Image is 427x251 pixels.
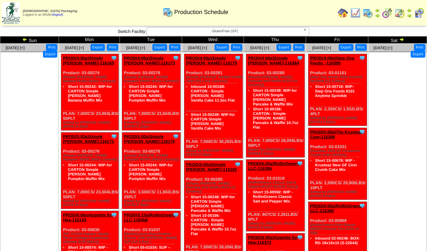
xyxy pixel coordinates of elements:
[248,56,299,65] a: PROD(4:00a)Simple [PERSON_NAME]-116364
[310,203,362,213] a: PROD(6:00a)RollinGreens LLC-116388
[2,2,20,24] img: zoroco-logo-small.webp
[277,44,291,51] button: Export
[315,236,360,245] a: Inbound 02-00246: BOX-RG 18x16x10 (S-22644)
[124,232,180,244] div: (RollinGreens Plant Protein Classic CHIC'[PERSON_NAME] SUP (12-4.5oz) )
[310,130,363,139] a: PROD(5:00a)The Krusteaz Com-116399
[310,116,367,124] div: Edited by [PERSON_NAME] [DATE] 6:54pm
[253,190,292,203] a: Short 15-00592: WIP - RollinGreens Classic Salt and Pepper Mix
[122,54,181,131] div: Product: 03-00276 PLAN: 7,000CS / 23,604LBS / 50PLT
[124,199,180,207] div: Edited by [PERSON_NAME] [DATE] 6:36pm
[186,56,237,65] a: PROD(4:00a)Simple [PERSON_NAME]-116179
[382,8,392,18] img: calendarblend.gif
[350,8,361,18] img: line_graph.gif
[215,44,229,51] button: Export
[308,54,367,126] div: Product: 03-01101 PLAN: 2,356CS / 1,932LBS / 4PLT
[174,9,228,16] span: Production Schedule
[359,202,365,209] img: Tooltip
[297,55,303,61] img: Tooltip
[173,55,179,61] img: Tooltip
[111,133,117,140] img: Tooltip
[363,8,373,18] img: calendarprod.gif
[63,232,119,244] div: (PE 111319 Organic Vanilla Pecan Collagen Superfood Oatmeal SUP (6/8oz))
[186,149,243,157] div: Edited by [PERSON_NAME] [DATE] 6:38pm
[399,37,404,42] img: arrowright.gif
[248,75,305,87] div: (Simple [PERSON_NAME] Pancake and Waffle (6/10.7oz Cartons))
[191,84,235,103] a: Inbound 10-00168: CARTON - Simple [PERSON_NAME] Vanilla Cake 11.5oz Flat
[338,8,348,18] img: home.gif
[163,7,173,17] img: calendarprod.gif
[368,36,427,44] td: Sat
[0,36,59,44] td: Sun
[68,84,112,103] a: Short 15-00242: WIP-for CARTON Simple [PERSON_NAME] Banana Muffin Mix
[248,148,305,156] div: Edited by [PERSON_NAME] [DATE] 6:51pm
[169,44,180,51] button: Print
[186,182,243,193] div: (Simple [PERSON_NAME] Pancake and Waffle (6/10.7oz Cartons))
[59,36,120,44] td: Mon
[235,55,241,61] img: Tooltip
[411,51,425,58] button: Export
[120,36,182,44] td: Tue
[310,75,367,83] div: (Step One Foods 5001 Anytime Sprinkle (12-1.09oz))
[63,56,114,65] a: PROD(4:00a)Simple [PERSON_NAME]-116169
[61,132,119,209] div: Product: 03-00276 PLAN: 7,000CS / 23,604LBS / 50PLT
[355,44,367,51] button: Print
[297,160,303,167] img: Tooltip
[122,132,181,209] div: Product: 03-00276 PLAN: 3,500CS / 11,802LBS / 25PLT
[124,75,180,83] div: (Simple [PERSON_NAME] Pumpkin Muffin (6/9oz Cartons))
[149,27,301,35] span: GlutenFree (GF)
[126,46,145,50] a: [DATE] [+]
[359,129,365,135] img: Tooltip
[248,181,305,188] div: (RollinGreens Classic Salt & Pepper M'EAT SUP(12-4.5oz))
[182,36,244,44] td: Wed
[124,121,180,129] div: Edited by [PERSON_NAME] [DATE] 6:35pm
[65,46,84,50] a: [DATE] [+]
[235,161,241,168] img: Tooltip
[253,107,298,130] a: Short 10-00166: CARTON - Simple [PERSON_NAME] Pancake & Waffle 10.7oz Flat
[111,55,117,61] img: Tooltip
[173,133,179,140] img: Tooltip
[43,51,58,58] button: Export
[310,149,367,157] div: (Krusteaz 2025 GF Cinnamon Crumb Cake (8/20oz))
[186,75,243,83] div: (Simple [PERSON_NAME] Vanilla Cake (6/11.5oz Cartons))
[375,13,380,18] img: arrowright.gif
[191,195,235,213] a: Short 15-00248: WIP-for CARTON Simple [PERSON_NAME] Pancake & Waffle Mix
[246,160,305,231] div: Product: 03-01019 PLAN: 667CS / 2,261LBS / 6PLT
[61,54,119,131] div: Product: 03-00274 PLAN: 7,000CS / 23,604LBS / 50PLT
[414,44,425,51] button: Print
[310,56,355,65] a: PROD(4:00a)Step One Foods, -116395
[188,46,207,50] a: [DATE] [+]
[306,36,368,44] td: Fri
[23,9,77,17] span: Logged in as Mfuller
[248,235,297,245] a: PROD(8:00a)Appetite for Hea-116372
[414,8,424,18] img: calendarcustomer.gif
[312,46,331,50] a: [DATE] [+]
[253,88,297,106] a: Short 15-00248: WIP-for CARTON Simple [PERSON_NAME] Pancake & Waffle Mix
[359,55,365,61] img: Tooltip
[63,121,119,129] div: Edited by [PERSON_NAME] [DATE] 6:32pm
[407,8,412,13] img: arrowleft.gif
[184,54,243,159] div: Product: 03-00281 PLAN: 7,000CS / 30,282LBS / 50PLT
[374,46,392,50] span: [DATE] [+]
[394,8,405,18] img: calendarinout.gif
[129,163,173,181] a: Short 15-00244: WIP-for CARTON Simple [PERSON_NAME] Pumpkin Muffin Mix
[23,9,77,13] span: [DEMOGRAPHIC_DATA] Packaging
[124,154,180,161] div: (Simple [PERSON_NAME] Pumpkin Muffin (6/9oz Cartons))
[152,44,167,51] button: Export
[315,84,355,98] a: Short 15-00719: WIP- Step One Foods 8101 Anytime Sprinkle
[6,46,24,50] a: [DATE] [+]
[246,54,305,158] div: Product: 03-00280 PLAN: 7,000CS / 28,056LBS / 50PLT
[231,44,242,51] button: Print
[22,37,27,42] img: arrowleft.gif
[308,128,367,200] div: Product: 03-01031 PLAN: 2,090CS / 20,900LBS / 15PLT
[173,212,179,218] img: Tooltip
[129,84,173,103] a: Short 15-00244: WIP-for CARTON Simple [PERSON_NAME] Pumpkin Muffin Mix
[250,46,269,50] a: [DATE] [+]
[339,44,353,51] button: Export
[46,44,57,51] button: Print
[191,112,235,131] a: Short 15-00249: WIP-for CARTON Simple [PERSON_NAME] Vanilla Cake Mix
[310,190,367,198] div: Edited by [PERSON_NAME] [DATE] 6:54pm
[63,213,112,222] a: PROD(6:00a)Appetite for Hea-116143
